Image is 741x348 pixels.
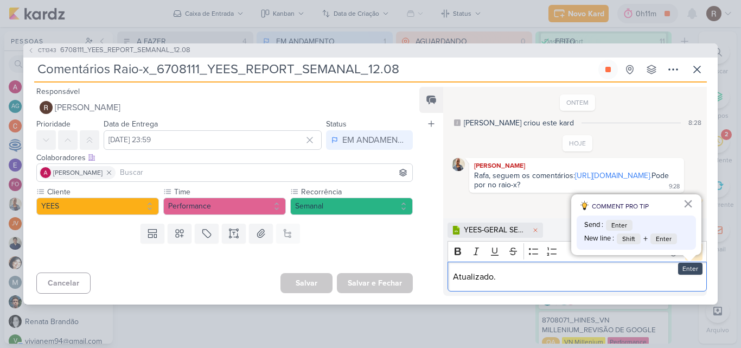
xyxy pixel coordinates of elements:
div: Colaboradores [36,152,413,163]
p: Atualizado. [453,270,701,283]
span: Shift [617,233,641,244]
div: dicas para comentário [571,194,701,255]
span: + [643,232,648,245]
label: Data de Entrega [104,119,158,129]
span: COMMENT PRO TIP [592,201,649,211]
span: Send : [584,220,603,231]
span: [PERSON_NAME] [55,101,120,114]
label: Status [326,119,347,129]
a: [URL][DOMAIN_NAME]. [575,171,651,180]
button: Fechar [683,195,693,212]
div: Enter [678,263,702,275]
span: CT1343 [36,46,58,54]
button: CT1343 6708111_YEES_REPORT_SEMANAL_12.08 [28,45,190,56]
div: Parar relógio [604,65,612,74]
span: Enter [606,220,633,231]
span: New line : [584,233,614,244]
div: [PERSON_NAME] [471,160,682,171]
button: Cancelar [36,273,91,294]
label: Responsável [36,87,80,96]
label: Cliente [46,186,159,198]
span: 6708111_YEES_REPORT_SEMANAL_12.08 [60,45,190,56]
div: Rafa, seguem os comentários: Pode por no raio-x? [474,171,671,189]
button: [PERSON_NAME] [36,98,413,117]
div: YEES-GERAL SEMANAL RELATÓRIO RAIOX - AGOSTO.xlsx [464,224,529,236]
input: Kard Sem Título [34,60,596,79]
div: Editor toolbar [448,241,707,262]
button: EM ANDAMENTO [326,130,413,150]
img: Iara Santos [452,158,465,171]
input: Buscar [118,166,410,179]
button: Performance [163,198,286,215]
label: Time [173,186,286,198]
div: EM ANDAMENTO [342,134,407,147]
div: [PERSON_NAME] criou este kard [464,117,574,129]
label: Recorrência [300,186,413,198]
span: [PERSON_NAME] [53,168,103,178]
button: YEES [36,198,159,215]
img: Alessandra Gomes [40,167,51,178]
img: Rafael Dornelles [40,101,53,114]
input: Select a date [104,130,322,150]
label: Prioridade [36,119,71,129]
button: Semanal [290,198,413,215]
div: 9:28 [669,182,680,191]
span: Enter [650,233,677,244]
div: Editor editing area: main [448,262,707,292]
div: 8:28 [688,118,701,128]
